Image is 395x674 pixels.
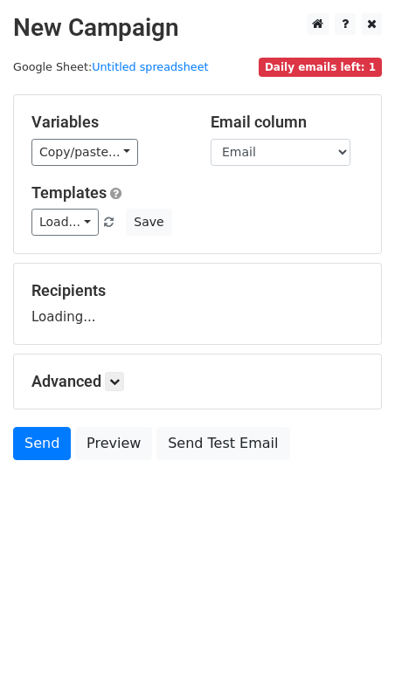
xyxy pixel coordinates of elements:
h5: Advanced [31,372,364,391]
span: Daily emails left: 1 [259,58,382,77]
a: Copy/paste... [31,139,138,166]
a: Send Test Email [156,427,289,460]
h2: New Campaign [13,13,382,43]
a: Untitled spreadsheet [92,60,208,73]
a: Templates [31,183,107,202]
div: Loading... [31,281,364,327]
h5: Recipients [31,281,364,300]
a: Preview [75,427,152,460]
a: Send [13,427,71,460]
h5: Variables [31,113,184,132]
a: Daily emails left: 1 [259,60,382,73]
small: Google Sheet: [13,60,209,73]
button: Save [126,209,171,236]
h5: Email column [211,113,364,132]
a: Load... [31,209,99,236]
